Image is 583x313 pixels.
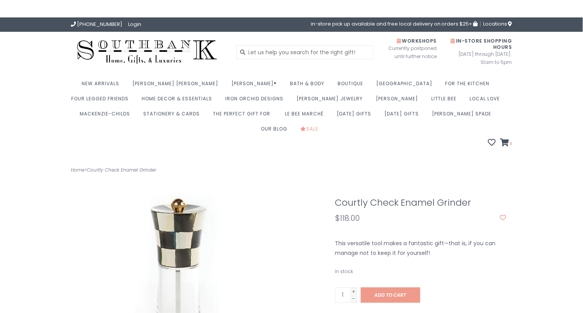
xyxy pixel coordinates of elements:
[237,45,374,59] input: Let us help you search for the right gift!
[213,108,276,124] a: The perfect gift for:
[509,141,512,147] span: 1
[351,288,357,295] a: +
[143,108,204,124] a: Stationery & Cards
[376,78,436,93] a: [GEOGRAPHIC_DATA]
[300,124,322,139] a: Sale
[311,21,478,26] span: in-store pick up available and free local delivery on orders $25+
[501,139,512,147] a: 1
[142,93,216,108] a: Home Decor & Essentials
[451,38,512,50] span: In-Store Shopping Hours
[470,93,504,108] a: Local Love
[397,38,437,44] span: Workshops
[87,167,156,173] a: Courtly Check Enamel Grinder
[335,213,360,224] span: $118.00
[484,20,512,28] span: Locations
[379,44,437,60] span: Currently postponed until further notice
[71,167,84,173] a: Home
[361,287,420,303] a: Add to cart
[335,268,353,275] span: In stock
[329,239,513,258] div: This versatile tool makes a fantastic gift—that is, if you can manage not to keep it for yourself!
[285,108,328,124] a: Le Bee Marché
[376,93,422,108] a: [PERSON_NAME]
[448,50,512,66] span: [DATE] through [DATE]: 10am to 5pm
[375,292,406,298] span: Add to cart
[231,78,281,93] a: [PERSON_NAME]®
[432,108,496,124] a: [PERSON_NAME] Spade
[65,166,291,174] div: >
[337,108,375,124] a: [DATE] Gifts
[82,78,123,93] a: New Arrivals
[500,214,506,222] a: Add to wishlist
[384,108,423,124] a: [DATE] Gifts
[338,78,367,93] a: Boutique
[71,93,132,108] a: Four Legged Friends
[225,93,287,108] a: Iron Orchid Designs
[480,21,512,26] a: Locations
[132,78,222,93] a: [PERSON_NAME] [PERSON_NAME]
[71,21,122,28] a: [PHONE_NUMBER]
[446,78,494,93] a: For the Kitchen
[77,21,122,28] span: [PHONE_NUMBER]
[80,108,134,124] a: MacKenzie-Childs
[261,124,291,139] a: Our Blog
[71,38,223,67] img: Southbank Gift Company -- Home, Gifts, and Luxuries
[128,21,141,28] a: Login
[335,198,507,208] h1: Courtly Check Enamel Grinder
[431,93,461,108] a: Little Bee
[351,295,357,302] a: -
[290,78,328,93] a: Bath & Body
[297,93,367,108] a: [PERSON_NAME] Jewelry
